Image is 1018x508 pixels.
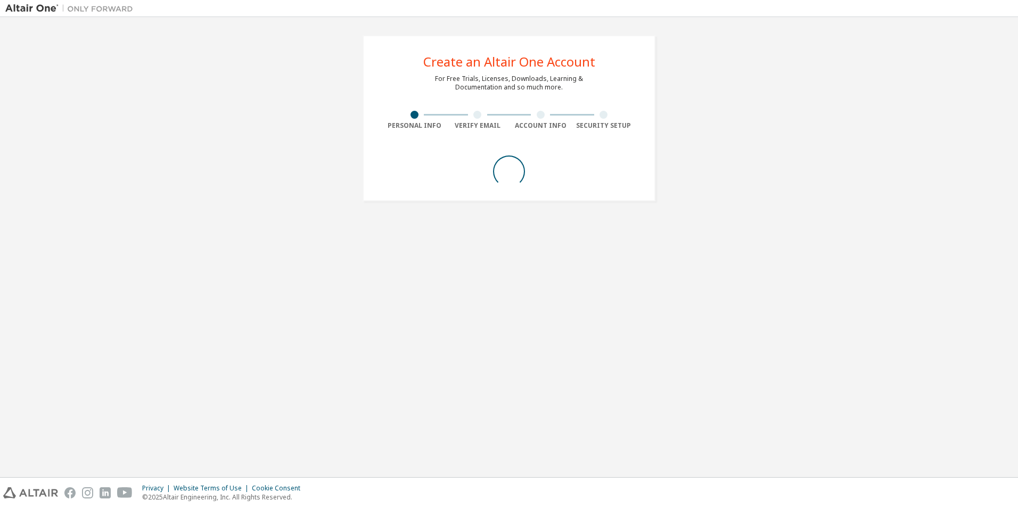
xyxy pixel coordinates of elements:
div: Website Terms of Use [174,484,252,493]
div: Security Setup [572,121,636,130]
img: facebook.svg [64,487,76,498]
img: linkedin.svg [100,487,111,498]
img: youtube.svg [117,487,133,498]
div: Account Info [509,121,572,130]
div: Cookie Consent [252,484,307,493]
div: Privacy [142,484,174,493]
p: © 2025 Altair Engineering, Inc. All Rights Reserved. [142,493,307,502]
img: altair_logo.svg [3,487,58,498]
div: For Free Trials, Licenses, Downloads, Learning & Documentation and so much more. [435,75,583,92]
img: Altair One [5,3,138,14]
div: Personal Info [383,121,446,130]
img: instagram.svg [82,487,93,498]
div: Verify Email [446,121,510,130]
div: Create an Altair One Account [423,55,595,68]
